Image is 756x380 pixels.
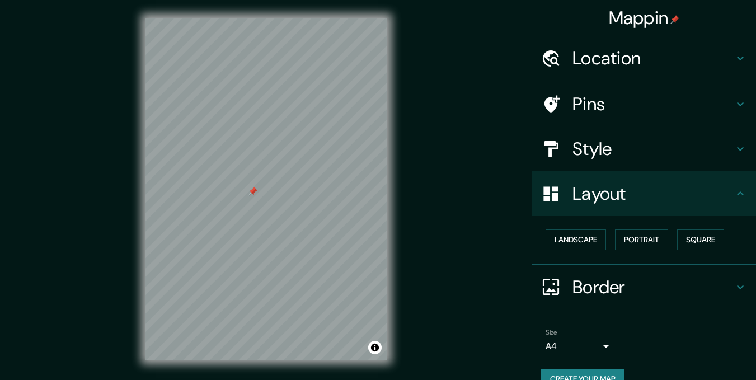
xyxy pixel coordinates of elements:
[572,93,734,115] h4: Pins
[532,171,756,216] div: Layout
[656,336,744,368] iframe: Help widget launcher
[532,126,756,171] div: Style
[546,337,613,355] div: A4
[546,327,557,337] label: Size
[546,229,606,250] button: Landscape
[572,182,734,205] h4: Layout
[532,36,756,81] div: Location
[532,265,756,309] div: Border
[670,15,679,24] img: pin-icon.png
[572,138,734,160] h4: Style
[145,18,387,360] canvas: Map
[572,276,734,298] h4: Border
[677,229,724,250] button: Square
[609,7,680,29] h4: Mappin
[368,341,382,354] button: Toggle attribution
[615,229,668,250] button: Portrait
[532,82,756,126] div: Pins
[572,47,734,69] h4: Location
